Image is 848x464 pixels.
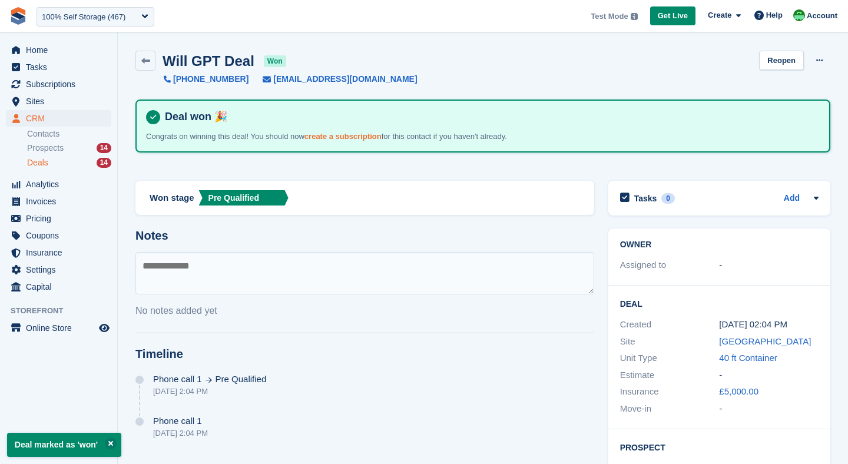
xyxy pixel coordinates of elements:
p: Deal marked as 'won' [7,433,121,457]
div: [DATE] 02:04 PM [719,318,819,332]
a: Contacts [27,128,111,140]
a: menu [6,210,111,227]
span: [PHONE_NUMBER] [173,73,249,85]
a: menu [6,42,111,58]
a: menu [6,227,111,244]
div: 100% Self Storage (467) [42,11,125,23]
span: Analytics [26,176,97,193]
h2: Will GPT Deal [163,53,254,69]
a: menu [6,76,111,92]
span: CRM [26,110,97,127]
a: menu [6,193,111,210]
span: Subscriptions [26,76,97,92]
span: Phone call 1 [153,416,202,426]
a: [EMAIL_ADDRESS][DOMAIN_NAME] [249,73,417,85]
span: Test Mode [591,11,628,22]
a: menu [6,320,111,336]
div: Unit Type [620,352,720,365]
h2: Deal [620,297,819,309]
div: [DATE] 2:04 PM [153,429,208,438]
a: menu [6,279,111,295]
h2: Prospect [620,441,819,453]
span: Insurance [26,244,97,261]
div: 0 [661,193,675,204]
span: Prospects [27,142,64,154]
div: - [719,402,819,416]
a: [GEOGRAPHIC_DATA] [719,336,811,346]
h2: Timeline [135,347,594,361]
a: menu [6,93,111,110]
a: menu [6,59,111,75]
div: Estimate [620,369,720,382]
div: Insurance [620,385,720,399]
p: Congrats on winning this deal! You should now for this contact if you haven't already. [146,131,558,142]
a: £5,000.00 [719,386,758,396]
div: - [719,258,819,272]
span: Create [708,9,731,21]
a: 40 ft Container [719,353,777,363]
span: No notes added yet [135,306,217,316]
div: Created [620,318,720,332]
img: icon-info-grey-7440780725fd019a000dd9b08b2336e03edf1995a4989e88bcd33f0948082b44.svg [631,13,638,20]
div: - [719,369,819,382]
span: Tasks [26,59,97,75]
div: Site [620,335,720,349]
span: Settings [26,261,97,278]
span: Coupons [26,227,97,244]
a: Prospects 14 [27,142,111,154]
img: Laura Carlisle [793,9,805,21]
span: Won [150,191,168,205]
h2: Notes [135,229,594,243]
span: Get Live [658,10,688,22]
span: Deals [27,157,48,168]
a: menu [6,110,111,127]
div: Assigned to [620,258,720,272]
a: Reopen [759,51,804,70]
div: Move-in [620,402,720,416]
span: Pricing [26,210,97,227]
div: 14 [97,158,111,168]
span: Home [26,42,97,58]
span: Capital [26,279,97,295]
div: 14 [97,143,111,153]
div: [DATE] 2:04 PM [153,387,266,396]
span: Storefront [11,305,117,317]
a: Deals 14 [27,157,111,169]
a: Add [784,192,800,206]
div: Pre Qualified [208,192,259,204]
h2: Tasks [634,193,657,204]
span: won [264,55,286,67]
img: stora-icon-8386f47178a22dfd0bd8f6a31ec36ba5ce8667c1dd55bd0f319d3a0aa187defe.svg [9,7,27,25]
span: Invoices [26,193,97,210]
a: menu [6,261,111,278]
a: create a subscription [304,132,382,141]
span: stage [171,191,194,205]
span: Online Store [26,320,97,336]
a: menu [6,244,111,261]
a: Preview store [97,321,111,335]
span: Help [766,9,783,21]
span: Sites [26,93,97,110]
span: Pre Qualified [216,374,267,384]
a: menu [6,176,111,193]
span: Account [807,10,837,22]
h2: Owner [620,240,819,250]
span: [EMAIL_ADDRESS][DOMAIN_NAME] [273,73,417,85]
span: Phone call 1 [153,374,202,384]
h4: Deal won 🎉 [160,110,820,124]
a: Get Live [650,6,695,26]
a: [PHONE_NUMBER] [164,73,249,85]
